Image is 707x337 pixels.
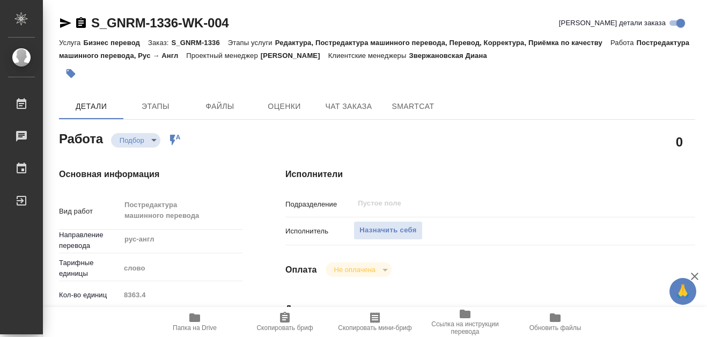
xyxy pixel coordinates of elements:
span: Ссылка на инструкции перевода [426,320,504,335]
span: Папка на Drive [173,324,217,332]
span: Оценки [259,100,310,113]
button: Папка на Drive [150,307,240,337]
p: S_GNRM-1336 [171,39,227,47]
input: Пустое поле [357,197,636,210]
span: Чат заказа [323,100,374,113]
h4: Исполнители [285,168,695,181]
button: Подбор [116,136,148,145]
p: Этапы услуги [228,39,275,47]
button: Скопировать ссылку [75,17,87,30]
button: Скопировать бриф [240,307,330,337]
div: Подбор [326,262,392,277]
span: SmartCat [387,100,439,113]
p: Проектный менеджер [186,52,260,60]
span: Этапы [130,100,181,113]
span: 🙏 [674,280,692,303]
p: Заказ: [148,39,171,47]
span: [PERSON_NAME] детали заказа [559,18,666,28]
input: Пустое поле [120,287,242,303]
h2: Работа [59,128,103,148]
button: Скопировать мини-бриф [330,307,420,337]
a: S_GNRM-1336-WK-004 [91,16,229,30]
p: Вид работ [59,206,120,217]
button: Скопировать ссылку для ЯМессенджера [59,17,72,30]
button: Не оплачена [331,265,379,274]
button: Назначить себя [353,221,422,240]
div: слово [120,259,242,277]
button: 🙏 [669,278,696,305]
p: Звержановская Диана [409,52,495,60]
p: Редактура, Постредактура машинного перевода, Перевод, Корректура, Приёмка по качеству [275,39,610,47]
p: Кол-во единиц [59,290,120,301]
h4: Оплата [285,263,317,276]
button: Обновить файлы [510,307,600,337]
span: Файлы [194,100,246,113]
p: Исполнитель [285,226,353,237]
p: Услуга [59,39,83,47]
button: Добавить тэг [59,62,83,85]
p: Бизнес перевод [83,39,148,47]
span: Обновить файлы [529,324,581,332]
p: Тарифные единицы [59,258,120,279]
h2: 0 [676,133,683,151]
p: Подразделение [285,199,353,210]
h4: Дополнительно [285,303,695,316]
span: Назначить себя [359,224,416,237]
p: [PERSON_NAME] [261,52,328,60]
span: Скопировать бриф [256,324,313,332]
span: Детали [65,100,117,113]
button: Ссылка на инструкции перевода [420,307,510,337]
div: Подбор [111,133,160,148]
p: Направление перевода [59,230,120,251]
h4: Основная информация [59,168,242,181]
span: Скопировать мини-бриф [338,324,411,332]
p: Работа [610,39,637,47]
p: Клиентские менеджеры [328,52,409,60]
